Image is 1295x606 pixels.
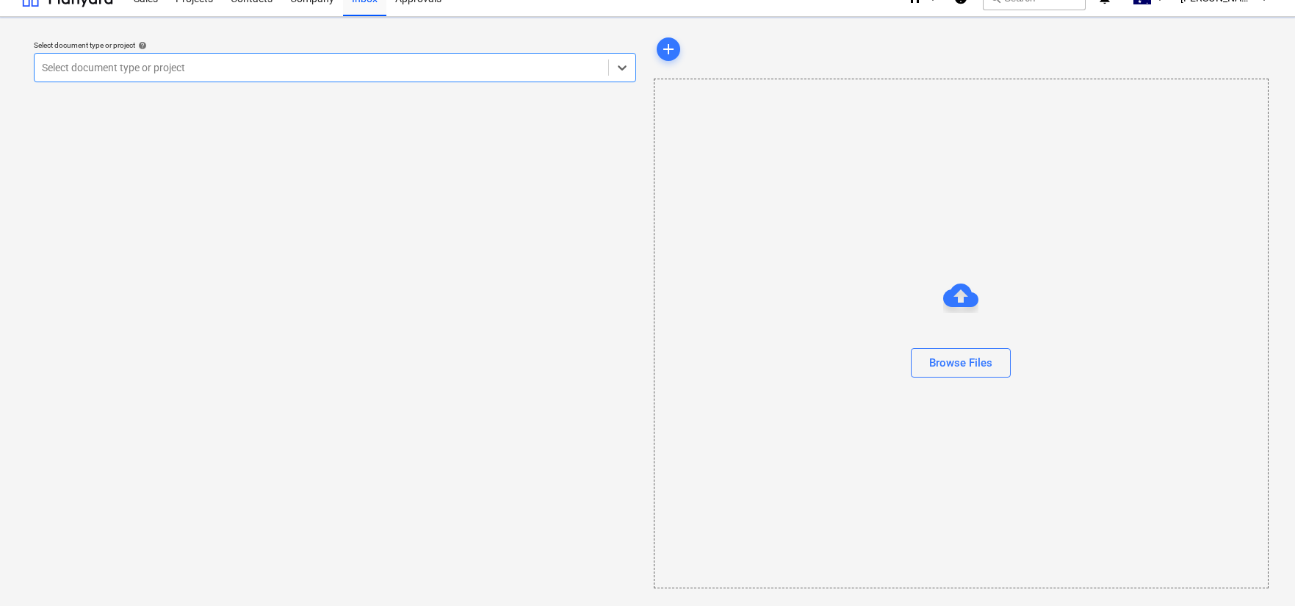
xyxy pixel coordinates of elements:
[34,40,636,50] div: Select document type or project
[911,348,1011,378] button: Browse Files
[929,353,992,372] div: Browse Files
[654,79,1269,588] div: Browse Files
[135,41,147,50] span: help
[1222,535,1295,606] iframe: Chat Widget
[660,40,677,58] span: add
